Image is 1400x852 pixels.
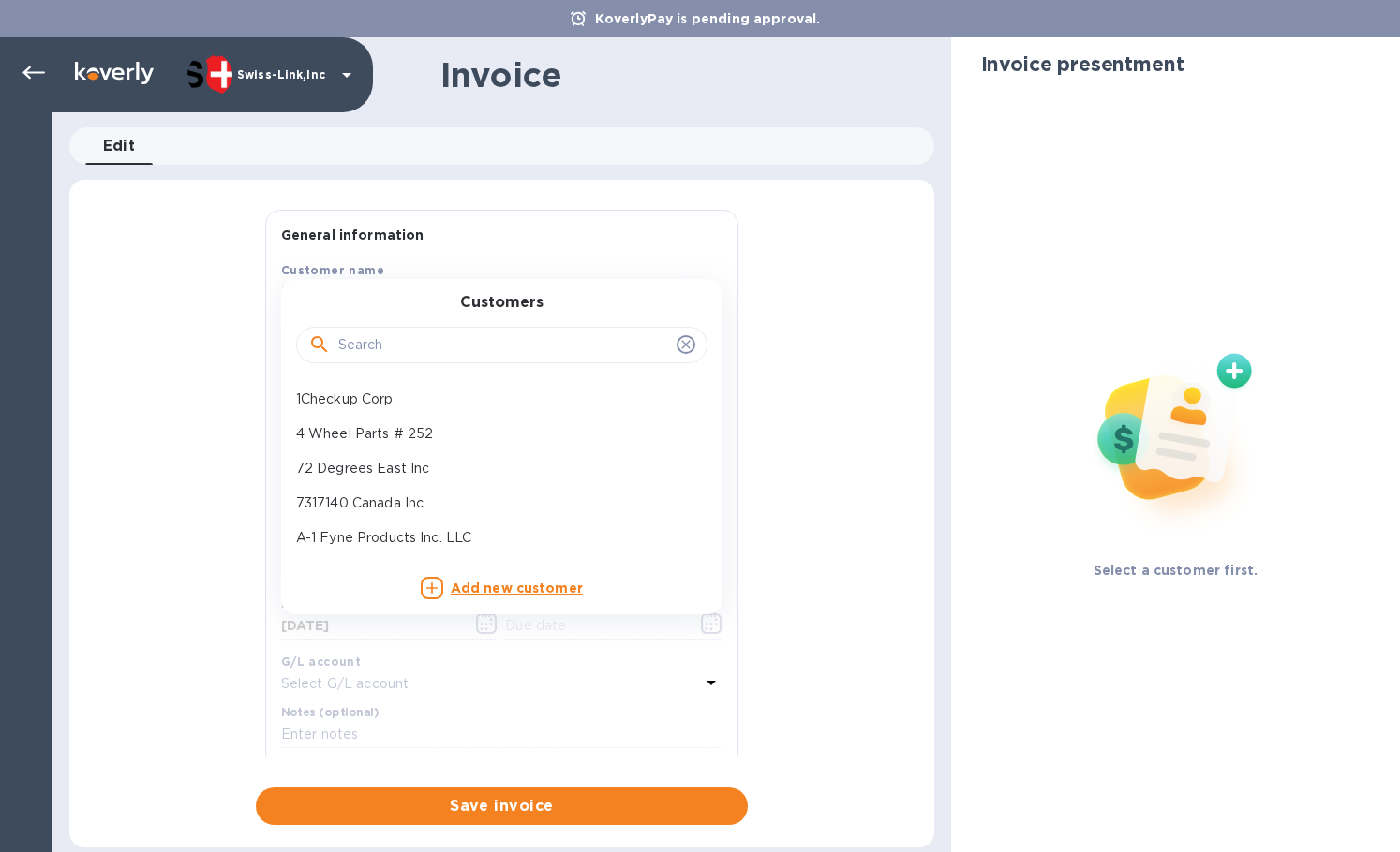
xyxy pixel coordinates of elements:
[981,52,1184,76] h2: Invoice presentment
[338,331,669,360] input: Search
[296,528,693,548] p: A-1 Fyne Products Inc. LLC
[460,294,544,312] h3: Customers
[586,9,830,28] p: KoverlyPay is pending approval.
[296,459,693,478] p: 72 Degrees East Inc
[505,612,682,640] input: Due date
[237,68,331,81] p: Swiss-Link,Inc
[103,133,136,159] span: Edit
[440,55,561,95] h1: Invoice
[296,424,693,444] p: 4 Wheel Parts # 252
[281,599,355,610] label: Invoice date
[281,721,722,749] input: Enter notes
[75,62,154,84] img: Logo
[281,707,380,718] label: Notes (optional)
[281,674,409,694] p: Select G/L account
[281,283,429,302] p: Select customer name
[281,654,361,668] b: G/L account
[281,612,458,640] input: Select date
[281,263,384,277] b: Customer name
[271,795,733,817] span: Save invoice
[1094,561,1259,580] p: Select a customer first.
[256,787,748,825] button: Save invoice
[296,389,693,409] p: 1Checkup Corp.
[451,580,583,595] b: Add new customer
[296,493,693,513] p: 7317140 Canada Inc
[281,228,424,242] b: General information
